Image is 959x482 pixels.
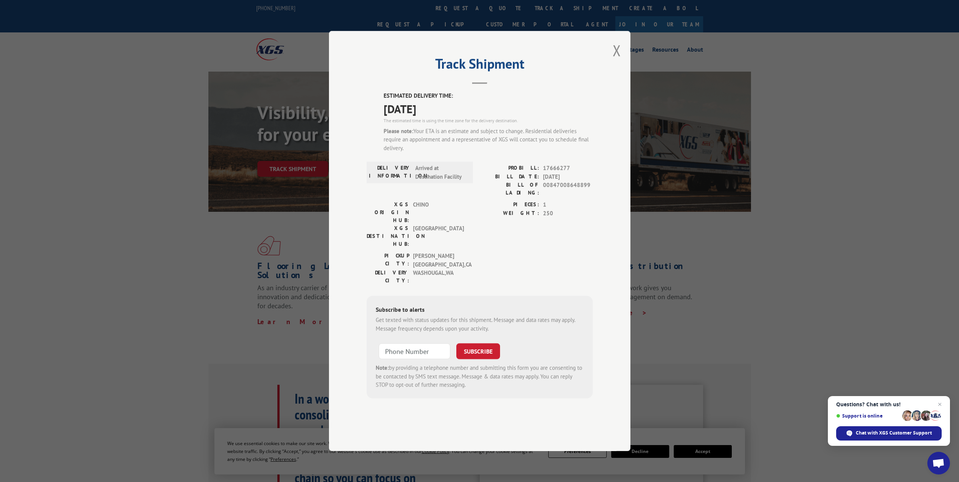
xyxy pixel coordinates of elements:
[480,173,539,181] label: BILL DATE:
[836,401,942,407] span: Questions? Chat with us!
[384,100,593,117] span: [DATE]
[480,200,539,209] label: PIECES:
[836,426,942,441] div: Chat with XGS Customer Support
[376,364,584,389] div: by providing a telephone number and submitting this form you are consenting to be contacted by SM...
[480,164,539,173] label: PROBILL:
[543,200,593,209] span: 1
[384,92,593,100] label: ESTIMATED DELIVERY TIME:
[376,364,389,371] strong: Note:
[413,200,464,224] span: CHINO
[543,164,593,173] span: 17666277
[384,117,593,124] div: The estimated time is using the time zone for the delivery destination.
[543,173,593,181] span: [DATE]
[367,269,409,285] label: DELIVERY CITY:
[543,209,593,218] span: 250
[543,181,593,197] span: 00847008648899
[613,40,621,60] button: Close modal
[376,316,584,333] div: Get texted with status updates for this shipment. Message and data rates may apply. Message frequ...
[480,181,539,197] label: BILL OF LADING:
[369,164,411,181] label: DELIVERY INFORMATION:
[384,127,593,153] div: Your ETA is an estimate and subject to change. Residential deliveries require an appointment and ...
[415,164,466,181] span: Arrived at Destination Facility
[367,224,409,248] label: XGS DESTINATION HUB:
[367,200,409,224] label: XGS ORIGIN HUB:
[856,430,932,436] span: Chat with XGS Customer Support
[456,343,500,359] button: SUBSCRIBE
[376,305,584,316] div: Subscribe to alerts
[836,413,899,419] span: Support is online
[367,58,593,73] h2: Track Shipment
[384,127,413,135] strong: Please note:
[413,269,464,285] span: WASHOUGAL , WA
[413,224,464,248] span: [GEOGRAPHIC_DATA]
[480,209,539,218] label: WEIGHT:
[413,252,464,269] span: [PERSON_NAME][GEOGRAPHIC_DATA] , CA
[367,252,409,269] label: PICKUP CITY:
[379,343,450,359] input: Phone Number
[935,400,944,409] span: Close chat
[927,452,950,474] div: Open chat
